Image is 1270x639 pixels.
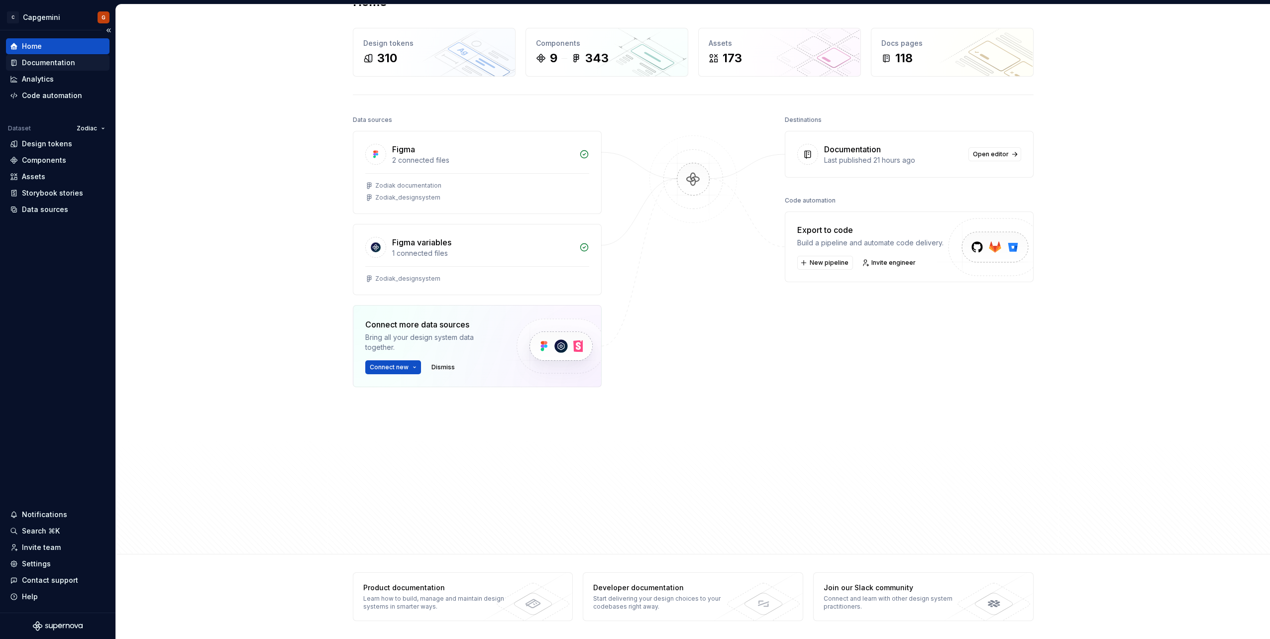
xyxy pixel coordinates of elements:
div: Connect and learn with other design system practitioners. [824,595,968,611]
div: Zodiak_designsystem [375,275,440,283]
button: Connect new [365,360,421,374]
div: Code automation [785,194,836,208]
div: 310 [377,50,397,66]
div: Assets [709,38,850,48]
div: 118 [895,50,913,66]
div: Contact support [22,575,78,585]
div: Design tokens [363,38,505,48]
a: Figma variables1 connected filesZodiak_designsystem [353,224,602,295]
button: Contact support [6,572,109,588]
button: Search ⌘K [6,523,109,539]
a: Join our Slack communityConnect and learn with other design system practitioners. [813,572,1034,621]
div: Zodiak_designsystem [375,194,440,202]
div: Notifications [22,510,67,520]
div: Build a pipeline and automate code delivery. [797,238,944,248]
div: 1 connected files [392,248,573,258]
a: Data sources [6,202,109,217]
div: Developer documentation [593,583,738,593]
a: Documentation [6,55,109,71]
div: Documentation [22,58,75,68]
span: Open editor [973,150,1009,158]
div: Figma [392,143,415,155]
a: Developer documentationStart delivering your design choices to your codebases right away. [583,572,803,621]
div: Bring all your design system data together. [365,332,500,352]
span: Connect new [370,363,409,371]
span: Dismiss [431,363,455,371]
div: Learn how to build, manage and maintain design systems in smarter ways. [363,595,508,611]
span: New pipeline [810,259,848,267]
a: Design tokens [6,136,109,152]
a: Code automation [6,88,109,104]
a: Components [6,152,109,168]
a: Analytics [6,71,109,87]
button: Help [6,589,109,605]
div: 173 [723,50,742,66]
div: Data sources [22,205,68,214]
button: New pipeline [797,256,853,270]
button: Notifications [6,507,109,523]
div: Assets [22,172,45,182]
a: Settings [6,556,109,572]
button: Zodiac [72,121,109,135]
a: Docs pages118 [871,28,1034,77]
div: Docs pages [881,38,1023,48]
a: Product documentationLearn how to build, manage and maintain design systems in smarter ways. [353,572,573,621]
a: Assets [6,169,109,185]
div: 2 connected files [392,155,573,165]
a: Components9343 [526,28,688,77]
a: Design tokens310 [353,28,516,77]
div: C [7,11,19,23]
div: Product documentation [363,583,508,593]
div: Destinations [785,113,822,127]
div: Settings [22,559,51,569]
div: Search ⌘K [22,526,60,536]
a: Invite team [6,539,109,555]
div: Components [22,155,66,165]
div: Home [22,41,42,51]
div: 343 [585,50,609,66]
span: Zodiac [77,124,97,132]
div: Zodiak documentation [375,182,441,190]
div: Start delivering your design choices to your codebases right away. [593,595,738,611]
div: Analytics [22,74,54,84]
div: Dataset [8,124,31,132]
a: Figma2 connected filesZodiak documentationZodiak_designsystem [353,131,602,214]
a: Assets173 [698,28,861,77]
div: Join our Slack community [824,583,968,593]
div: Invite team [22,542,61,552]
div: G [102,13,106,21]
div: Documentation [824,143,881,155]
div: Design tokens [22,139,72,149]
a: Home [6,38,109,54]
div: Components [536,38,678,48]
a: Storybook stories [6,185,109,201]
div: Data sources [353,113,392,127]
button: Collapse sidebar [102,23,115,37]
div: Help [22,592,38,602]
a: Invite engineer [859,256,920,270]
div: Export to code [797,224,944,236]
div: Capgemini [23,12,60,22]
button: Dismiss [427,360,459,374]
div: Storybook stories [22,188,83,198]
div: Code automation [22,91,82,101]
div: Connect more data sources [365,319,500,330]
a: Open editor [968,147,1021,161]
div: 9 [550,50,557,66]
svg: Supernova Logo [33,621,83,631]
div: Figma variables [392,236,451,248]
div: Last published 21 hours ago [824,155,962,165]
span: Invite engineer [871,259,916,267]
button: CCapgeminiG [2,6,113,28]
